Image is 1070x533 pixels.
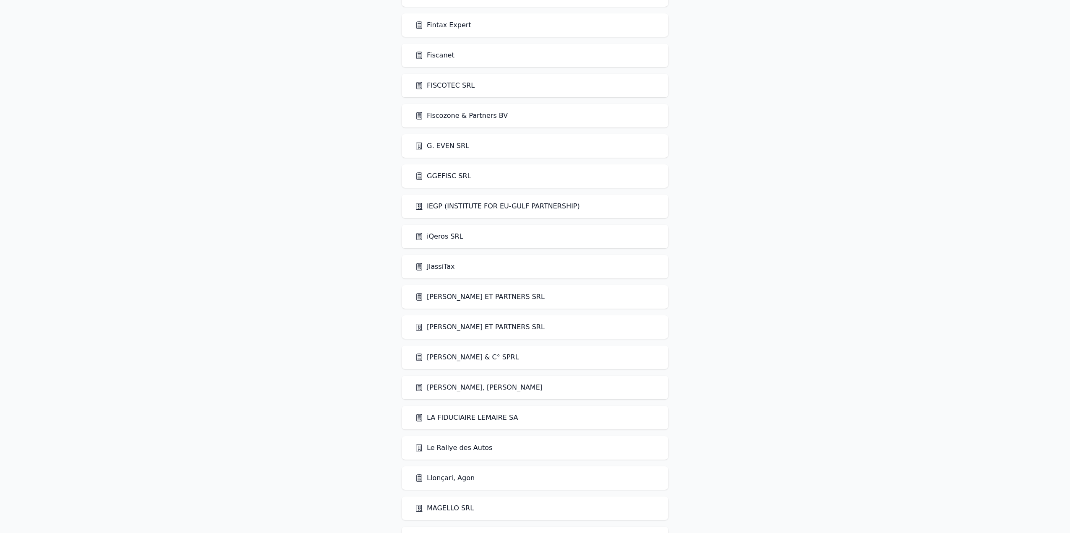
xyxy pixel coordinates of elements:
[415,111,508,121] a: Fiscozone & Partners BV
[415,231,463,242] a: iQeros SRL
[415,20,471,30] a: Fintax Expert
[415,473,475,483] a: Llonçari, Agon
[415,141,469,151] a: G. EVEN SRL
[415,503,474,513] a: MAGELLO SRL
[415,443,492,453] a: Le Rallye des Autos
[415,50,454,60] a: Fiscanet
[415,292,545,302] a: [PERSON_NAME] ET PARTNERS SRL
[415,382,543,393] a: [PERSON_NAME], [PERSON_NAME]
[415,322,545,332] a: [PERSON_NAME] ET PARTNERS SRL
[415,262,454,272] a: JlassiTax
[415,413,518,423] a: LA FIDUCIAIRE LEMAIRE SA
[415,81,475,91] a: FISCOTEC SRL
[415,171,471,181] a: GGEFISC SRL
[415,352,519,362] a: [PERSON_NAME] & C° SPRL
[415,201,580,211] a: IEGP (INSTITUTE FOR EU-GULF PARTNERSHIP)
